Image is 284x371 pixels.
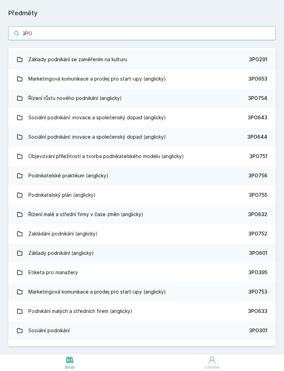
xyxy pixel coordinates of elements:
[8,108,276,127] a: Sociální podnikání: inovace a společenský dopad (anglicky) 3PO643
[248,172,267,179] div: 3PO756
[248,269,267,276] div: 3PO395
[8,243,276,263] a: Základy podnikání (anglicky) 3PO601
[28,304,132,318] div: Podnikání malých a středních firem (anglicky)
[28,72,166,86] div: Marketingová komunikace a prodej pro start-upy (anglicky)
[248,114,267,121] div: 3PO643
[8,50,276,69] a: Základy podnikání se zaměřením na kulturu 3PO291
[28,246,94,260] div: Základy podnikání (anglicky)
[248,95,267,102] div: 3PO754
[8,26,276,40] input: Název nebo ident předmětu…
[248,230,267,237] div: 3PO752
[249,56,267,63] div: 3PO291
[65,365,75,370] div: Study
[205,365,219,370] div: Uživatel
[248,308,267,315] div: 3PO633
[28,169,108,183] div: Podnikatelské praktikum (anglicky)
[249,192,267,198] div: 3PO755
[8,89,276,108] a: Řízení růstu nového podnikání (anglicky) 3PO754
[28,149,184,163] div: Objevování příležitostí a tvorba podnikatelského modelu (anglicky)
[28,285,166,299] div: Marketingová komunikace a prodej pro start-upy (anglicky)
[8,282,276,302] a: Marketingová komunikace a prodej pro start-upy (anglicky) 3PO753
[8,263,276,282] a: Etiketa pro manažery 3PO395
[28,188,96,202] div: Podnikatelský plán (anglicky)
[28,130,166,144] div: Sociální podnikání: inovace a společenský dopad (anglicky)
[8,340,276,360] a: Souborná zkouška z vedlejší specializace 3POVS
[8,224,276,243] a: Zakládání podnikání (anglicky) 3PO752
[8,302,276,321] a: Podnikání malých a středních firem (anglicky) 3PO633
[28,53,127,66] div: Základy podnikání se zaměřením na kulturu
[8,166,276,185] a: Podnikatelské praktikum (anglicky) 3PO756
[8,69,276,89] a: Marketingová komunikace a prodej pro start-upy (anglicky) 3PO653
[28,343,124,357] div: Souborná zkouška z vedlejší specializace
[28,227,98,241] div: Zakládání podnikání (anglicky)
[28,324,70,337] div: Sociální podnikání
[249,250,267,257] div: 3PO601
[8,8,276,18] h1: Předměty
[8,185,276,205] a: Podnikatelský plán (anglicky) 3PO755
[8,321,276,340] a: Sociální podnikání 3PO301
[247,133,267,140] div: 3PO644
[249,153,267,160] div: 3PO751
[28,266,78,279] div: Etiketa pro manažery
[28,91,122,105] div: Řízení růstu nového podnikání (anglicky)
[248,211,267,218] div: 3PO632
[28,207,143,221] div: Řízení malé a střední firmy v čase změn (anglicky)
[8,205,276,224] a: Řízení malé a střední firmy v čase změn (anglicky) 3PO632
[28,111,166,124] div: Sociální podnikání: inovace a společenský dopad (anglicky)
[8,127,276,147] a: Sociální podnikání: inovace a společenský dopad (anglicky) 3PO644
[248,75,267,82] div: 3PO653
[249,327,267,334] div: 3PO301
[8,147,276,166] a: Objevování příležitostí a tvorba podnikatelského modelu (anglicky) 3PO751
[248,288,267,295] div: 3PO753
